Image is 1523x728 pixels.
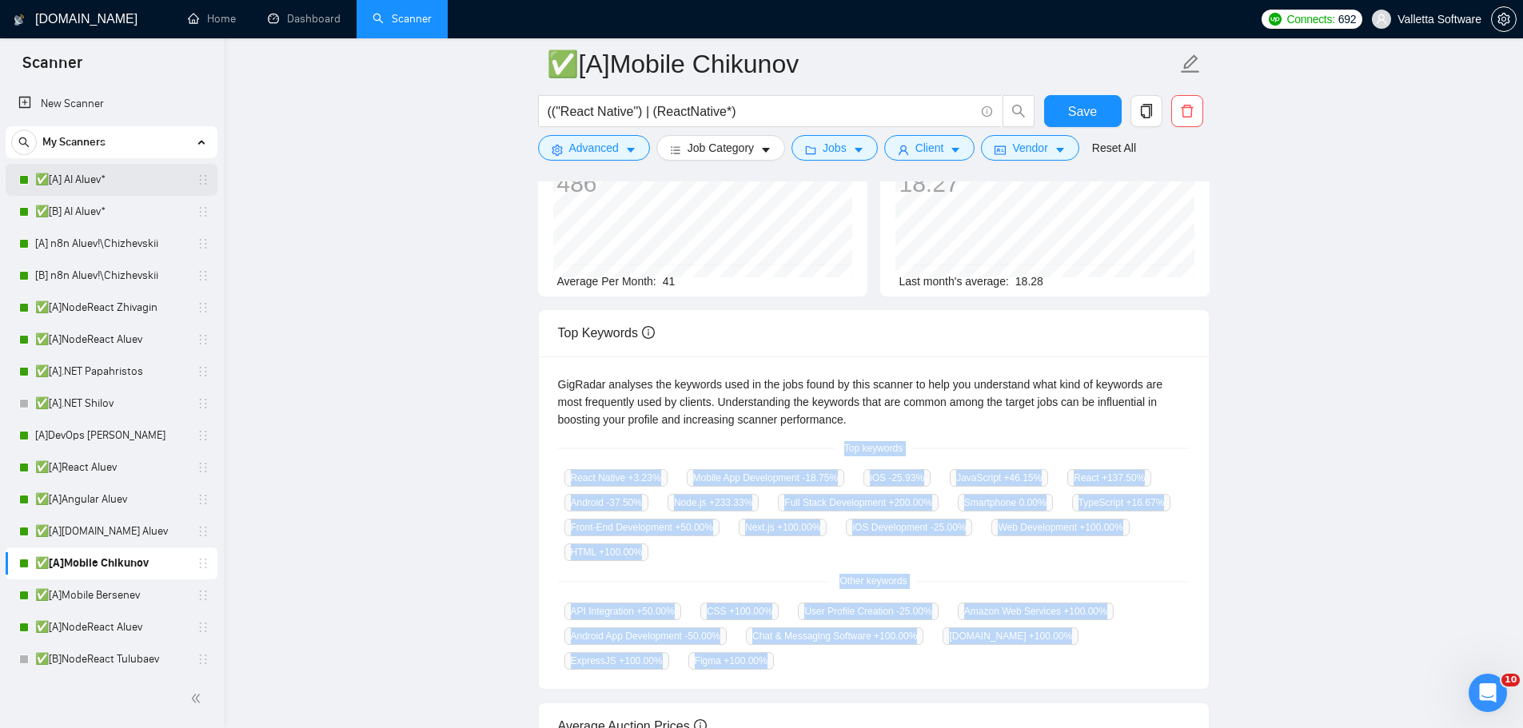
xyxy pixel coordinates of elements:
[35,196,187,228] a: ✅[B] AI Aluev*
[558,310,1190,356] div: Top Keywords
[642,326,655,339] span: info-circle
[1015,275,1043,288] span: 18.28
[197,397,209,410] span: holder
[1092,139,1136,157] a: Reset All
[1029,631,1072,642] span: +100.00 %
[835,441,912,456] span: Top keywords
[35,579,187,611] a: ✅[A]Mobile Bersenev
[1491,13,1517,26] a: setting
[899,275,1009,288] span: Last month's average:
[739,519,827,536] span: Next.js
[1338,10,1356,28] span: 692
[982,106,992,117] span: info-circle
[1172,104,1202,118] span: delete
[197,205,209,218] span: holder
[729,606,772,617] span: +100.00 %
[687,469,844,487] span: Mobile App Development
[1180,54,1201,74] span: edit
[190,690,206,706] span: double-left
[1286,10,1334,28] span: Connects:
[6,88,217,120] li: New Scanner
[1055,144,1066,156] span: caret-down
[14,7,25,33] img: logo
[1003,95,1035,127] button: search
[188,12,236,26] a: homeHome
[564,494,648,511] span: Android
[1469,674,1507,712] iframe: Intercom live chat
[709,497,752,508] span: +233.33 %
[668,494,759,511] span: Node.js
[197,173,209,186] span: holder
[778,494,938,511] span: Full Stack Development
[991,519,1129,536] span: Web Development
[823,139,847,157] span: Jobs
[950,469,1048,487] span: JavaScript
[564,469,668,487] span: React Native
[628,472,661,483] span: +3.23 %
[636,606,675,617] span: +50.00 %
[1079,522,1122,533] span: +100.00 %
[564,652,669,670] span: ExpressJS
[863,469,931,487] span: iOS
[1019,497,1047,508] span: 0.00 %
[373,12,432,26] a: searchScanner
[564,603,681,620] span: API Integration
[950,144,961,156] span: caret-down
[995,144,1006,156] span: idcard
[35,643,187,675] a: ✅[B]NodeReact Tulubaev
[197,493,209,506] span: holder
[197,237,209,250] span: holder
[1102,472,1145,483] span: +137.50 %
[35,483,187,515] a: ✅[A]Angular Aluev
[1501,674,1520,686] span: 10
[10,51,95,85] span: Scanner
[1004,472,1043,483] span: +46.15 %
[564,519,720,536] span: Front-End Development
[777,522,820,533] span: +100.00 %
[12,137,36,148] span: search
[548,101,975,121] input: Search Freelance Jobs...
[805,144,816,156] span: folder
[197,269,209,282] span: holder
[1491,6,1517,32] button: setting
[700,603,779,620] span: CSS
[557,275,656,288] span: Average Per Month:
[197,653,209,666] span: holder
[884,135,975,161] button: userClientcaret-down
[35,260,187,292] a: [B] n8n Aluev!\Chizhevskii
[760,144,771,156] span: caret-down
[619,655,662,666] span: +100.00 %
[1130,95,1162,127] button: copy
[35,324,187,356] a: ✅[A]NodeReact Aluev
[958,494,1053,511] span: Smartphone
[688,652,774,670] span: Figma
[197,621,209,634] span: holder
[197,461,209,474] span: holder
[656,135,785,161] button: barsJob Categorycaret-down
[1492,13,1516,26] span: setting
[599,547,642,558] span: +100.00 %
[1126,497,1165,508] span: +16.67 %
[197,557,209,570] span: holder
[35,420,187,452] a: [A]DevOps [PERSON_NAME]
[564,543,649,561] span: HTML
[663,275,676,288] span: 41
[675,522,713,533] span: +50.00 %
[197,429,209,442] span: holder
[1044,95,1122,127] button: Save
[802,472,838,483] span: -18.75 %
[35,292,187,324] a: ✅[A]NodeReact Zhivagin
[606,497,642,508] span: -37.50 %
[846,519,972,536] span: iOS Development
[35,515,187,547] a: ✅[A][DOMAIN_NAME] Aluev
[569,139,619,157] span: Advanced
[558,376,1190,428] div: GigRadar analyses the keywords used in the jobs found by this scanner to help you understand what...
[688,139,754,157] span: Job Category
[943,627,1078,645] span: [DOMAIN_NAME]
[724,655,767,666] span: +100.00 %
[791,135,878,161] button: folderJobscaret-down
[268,12,341,26] a: dashboardDashboard
[35,228,187,260] a: [A] n8n Aluev!\Chizhevskii
[1376,14,1387,25] span: user
[896,606,932,617] span: -25.00 %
